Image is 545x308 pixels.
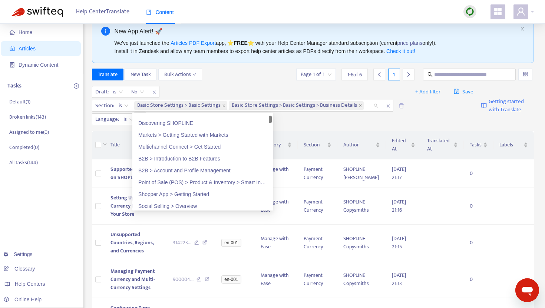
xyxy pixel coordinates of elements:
span: user [516,7,525,16]
a: Getting started with Translate [481,86,534,125]
span: Draft : [92,86,110,97]
span: info-circle [101,27,110,36]
span: close [359,104,362,107]
th: Title [105,131,167,159]
span: Section [304,141,326,149]
td: 0 [464,188,493,225]
span: Help Center Translate [76,5,129,19]
td: SHOPLINE Copysmiths [337,188,386,225]
a: Glossary [4,266,35,272]
div: B2B > Introduction to B2B Features [134,153,272,165]
td: Manage with Ease [255,225,298,261]
iframe: メッセージングウィンドウの起動ボタン、進行中の会話 [515,278,539,302]
div: Point of Sale (POS) > Product & Inventory > Smart Inventory Management [134,176,272,188]
span: Labels [499,141,522,149]
span: close [383,102,393,110]
img: sync.dc5367851b00ba804db3.png [465,7,475,16]
span: left [377,72,382,77]
td: Manage with Ease [255,188,298,225]
span: delete [399,103,404,109]
span: Language : [92,114,120,125]
span: Translated At [427,137,452,153]
span: Home [19,29,32,35]
span: Basic Store Settings > Basic Settings > Business Details [232,101,357,110]
span: Help Centers [15,281,45,287]
span: close [222,104,226,107]
span: Tasks [470,141,482,149]
span: appstore [493,7,502,16]
button: Bulk Actionsdown [158,69,202,80]
img: Swifteq [11,7,63,17]
span: book [146,10,151,15]
span: down [103,142,107,146]
p: Completed ( 0 ) [9,143,39,151]
div: Social Selling > Overview [138,202,267,210]
span: Translate [98,70,118,79]
td: 0 [464,225,493,261]
button: saveSave [448,86,479,98]
span: +1 [137,112,143,120]
span: +1 [134,112,146,120]
td: Manage with Ease [255,159,298,188]
div: 1 [388,69,400,80]
span: Bulk Actions [164,70,196,79]
span: 1 - 6 of 6 [347,71,362,79]
th: Tasks [464,131,493,159]
button: + Add filter [410,86,446,98]
span: [DATE] 21:15 [392,234,406,251]
span: Author [343,141,374,149]
a: price plans [397,40,423,46]
span: [DATE] 21:16 [392,198,406,214]
div: Markets > Getting Started with Markets [134,129,272,141]
span: 314223 ... [173,239,191,247]
td: SHOPLINE Copysmiths [337,225,386,261]
span: Dynamic Content [19,62,58,68]
td: SHOPLINE Copysmiths [337,261,386,298]
button: Translate [92,69,123,80]
span: Unsupported Countries, Regions, and Currencies [110,230,154,255]
span: Setting Up Custom Currency Formats for Your Store [110,193,158,218]
img: image-link [481,103,487,109]
span: right [406,72,411,77]
span: close [520,27,525,31]
a: Articles PDF Export [171,40,216,46]
span: account-book [10,46,15,51]
span: en-001 [221,275,241,284]
th: Labels [493,131,534,159]
th: Category [255,131,298,159]
span: search [427,72,433,77]
td: Payment Currency [298,225,337,261]
td: Manage with Ease [255,261,298,298]
div: We've just launched the app, ⭐ ⭐️ with your Help Center Manager standard subscription (current on... [115,39,518,55]
p: Tasks [7,82,22,90]
span: Section : [92,100,115,111]
td: Payment Currency [298,261,337,298]
span: Category [261,141,286,149]
span: Basic Store Settings > Basic Settings > Business Details [229,101,364,110]
div: B2B > Introduction to B2B Features [138,155,267,163]
span: plus-circle [74,83,79,89]
a: Settings [4,251,33,257]
button: close [520,27,525,32]
div: Markets > Getting Started with Markets [138,131,267,139]
td: 0 [464,261,493,298]
p: All tasks ( 144 ) [9,159,38,166]
a: Check it out! [386,48,415,54]
span: close [149,88,159,97]
p: Assigned to me ( 0 ) [9,128,49,136]
button: New Task [125,69,157,80]
div: Shopper App > Getting Started [138,190,267,198]
p: Broken links ( 143 ) [9,113,46,121]
span: Getting started with Translate [489,97,534,114]
th: Translated At [421,131,464,159]
span: [DATE] 21:17 [392,165,406,182]
div: Shopper App > Getting Started [134,188,272,200]
span: Managing Payment Currency and Multi-Currency Settings [110,267,155,292]
td: Payment Currency [298,188,337,225]
div: Point of Sale (POS) > Product & Inventory > Smart Inventory Management [138,178,267,186]
span: [DATE] 21:13 [392,271,406,288]
span: is [119,100,129,111]
span: No [131,86,144,97]
span: Articles [19,46,36,52]
span: container [10,62,15,67]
